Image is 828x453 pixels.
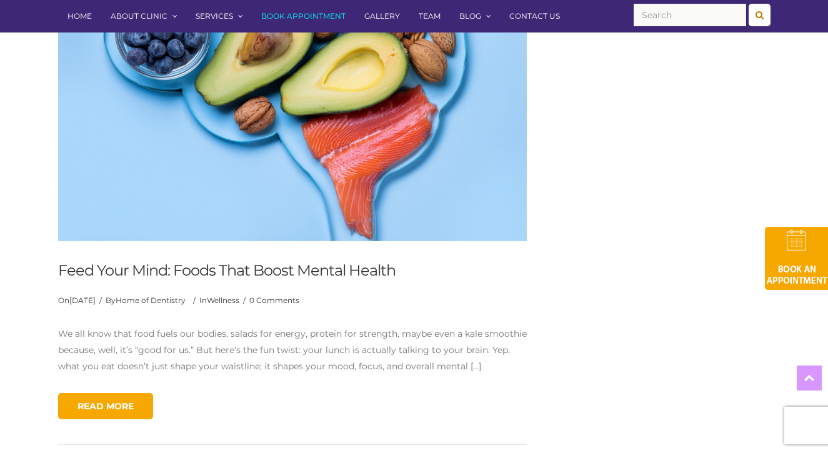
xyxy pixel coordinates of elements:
span: In / [199,296,246,305]
p: We all know that food fuels our bodies, salads for energy, protein for strength, maybe even a kal... [58,326,527,374]
span: On / [58,296,102,305]
a: Top [797,366,822,391]
a: 0 Comments [249,296,299,305]
img: book-an-appointment-hod-gld.png [765,227,828,290]
a: Wellness [207,296,239,305]
a: Home of Dentistry [116,296,186,305]
a: [DATE] [69,296,96,305]
span: By / [106,296,196,305]
input: Search [634,4,746,26]
a: Read More [58,393,153,419]
a: Feed Your Mind: Foods That Boost Mental Health [58,261,396,279]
